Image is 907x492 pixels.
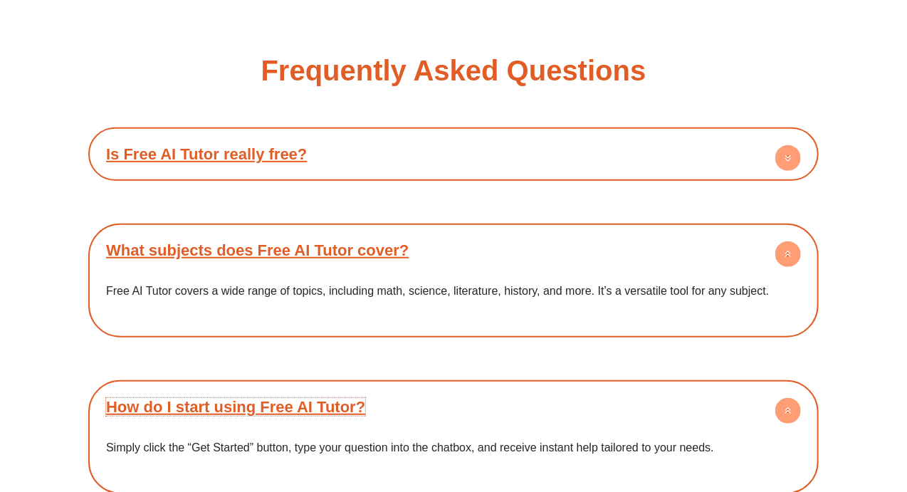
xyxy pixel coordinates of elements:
iframe: Chat Widget [670,332,907,492]
a: Is Free AI Tutor really free? [106,145,307,163]
p: Free AI Tutor covers a wide range of topics, including math, science, literature, history, and mo... [106,281,801,302]
div: How do I start using Free AI Tutor? [95,387,812,426]
h2: Frequently Asked Questions [261,56,646,85]
div: Is Free AI Tutor really free? [95,135,812,174]
div: What subjects does Free AI Tutor cover? [95,270,812,330]
div: What subjects does Free AI Tutor cover? [95,231,812,270]
div: How do I start using Free AI Tutor? [95,426,812,487]
a: How do I start using Free AI Tutor? [106,398,365,416]
p: Simply click the “Get Started” button, type your question into the chatbox, and receive instant h... [106,437,801,459]
a: What subjects does Free AI Tutor cover? [106,241,409,259]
